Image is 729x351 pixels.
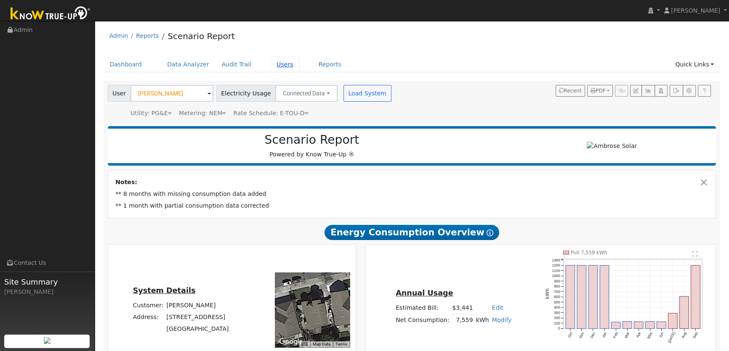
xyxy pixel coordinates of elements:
[6,5,95,24] img: Know True-Up
[588,265,598,328] rect: onclick=""
[670,85,683,97] button: Export Interval Data
[566,265,575,328] rect: onclick=""
[104,57,149,72] a: Dashboard
[655,85,668,97] button: Login As
[325,225,499,240] span: Energy Consumption Overview
[116,133,508,147] h2: Scenario Report
[658,331,665,338] text: Jun
[554,289,560,293] text: 700
[577,265,586,328] rect: onclick=""
[624,331,630,339] text: Mar
[394,302,451,314] td: Estimated Bill:
[343,85,391,102] button: Load System
[657,322,666,328] rect: onclick=""
[109,32,128,39] a: Admin
[571,249,607,255] text: Pull 7,559 kWh
[554,279,560,283] text: 900
[587,85,613,97] button: PDF
[554,305,560,309] text: 400
[335,342,347,346] a: Terms (opens in new tab)
[301,341,307,347] button: Keyboard shortcuts
[270,57,300,72] a: Users
[693,251,698,257] text: 
[667,331,676,343] text: [DATE]
[698,85,711,97] a: Help Link
[544,288,549,299] text: kWh
[641,85,655,97] button: Multi-Series Graph
[591,88,606,94] span: PDF
[233,110,308,116] span: Alias: HETOUD
[114,188,710,200] td: ** 8 months with missing consumption data added
[680,296,689,328] rect: onclick=""
[161,57,216,72] a: Data Analyzer
[136,32,159,39] a: Reports
[451,314,474,326] td: 7,559
[554,295,560,299] text: 600
[130,85,213,102] input: Select a User
[700,178,708,187] button: Close
[492,317,512,323] a: Modify
[683,85,696,97] button: Settings
[611,322,620,328] rect: onclick=""
[554,321,560,325] text: 100
[554,310,560,314] text: 300
[558,326,560,330] text: 0
[554,284,560,288] text: 800
[669,57,720,72] a: Quick Links
[4,276,90,288] span: Site Summary
[44,337,51,344] img: retrieve
[556,85,585,97] button: Recent
[131,311,165,323] td: Address:
[691,265,700,328] rect: onclick=""
[645,322,655,329] rect: onclick=""
[587,142,637,150] img: Ambrose Solar
[567,331,573,338] text: Oct
[165,299,230,311] td: [PERSON_NAME]
[552,268,560,272] text: 1100
[474,314,490,326] td: kWh
[179,109,226,118] div: Metering: NEM
[451,302,474,314] td: $3,441
[165,323,230,335] td: [GEOGRAPHIC_DATA]
[108,85,131,102] span: User
[552,274,560,278] text: 1000
[396,289,453,297] u: Annual Usage
[601,331,607,338] text: Jan
[692,331,699,339] text: Sep
[275,85,338,102] button: Connected Data
[114,200,710,212] td: ** 1 month with partial consumption data corrected
[4,288,90,296] div: [PERSON_NAME]
[277,336,305,347] a: Open this area in Google Maps (opens a new window)
[112,133,512,159] div: Powered by Know True-Up ®
[668,313,678,328] rect: onclick=""
[133,286,196,295] u: System Details
[313,341,330,347] button: Map Data
[168,31,235,41] a: Scenario Report
[578,331,585,339] text: Nov
[554,300,560,304] text: 500
[623,322,632,329] rect: onclick=""
[612,331,619,339] text: Feb
[552,263,560,267] text: 1200
[646,331,653,339] text: May
[216,85,276,102] span: Electricity Usage
[216,57,258,72] a: Audit Trail
[634,322,643,328] rect: onclick=""
[492,304,503,311] a: Edit
[394,314,451,326] td: Net Consumption:
[600,265,609,328] rect: onclick=""
[165,311,230,323] td: [STREET_ADDRESS]
[671,7,720,14] span: [PERSON_NAME]
[487,230,493,236] i: Show Help
[635,331,641,338] text: Apr
[554,316,560,320] text: 200
[681,331,687,339] text: Aug
[130,109,172,118] div: Utility: PG&E
[312,57,348,72] a: Reports
[630,85,642,97] button: Edit User
[131,299,165,311] td: Customer:
[277,336,305,347] img: Google
[589,331,596,339] text: Dec
[552,258,560,262] text: 1300
[115,179,137,185] strong: Notes:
